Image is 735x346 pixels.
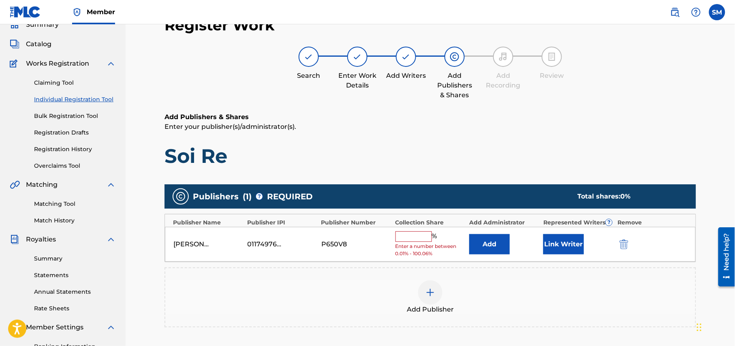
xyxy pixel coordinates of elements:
img: step indicator icon for Add Recording [498,52,508,62]
img: Member Settings [10,323,19,332]
img: step indicator icon for Add Publishers & Shares [450,52,459,62]
span: ? [606,219,612,226]
span: Member [87,7,115,17]
a: Matching Tool [34,200,116,208]
img: step indicator icon for Enter Work Details [353,52,362,62]
button: Link Writer [543,234,584,254]
div: Search [288,71,329,81]
img: search [670,7,680,17]
div: Enter Work Details [337,71,378,90]
a: Rate Sheets [34,304,116,313]
span: Works Registration [26,59,89,68]
span: Summary [26,20,59,30]
a: CatalogCatalog [10,39,51,49]
div: Publisher IPI [247,218,317,227]
div: Add Writers [386,71,426,81]
span: ? [256,193,263,200]
iframe: Resource Center [712,224,735,290]
h1: Soi Re [165,144,696,168]
div: Remove [617,218,688,227]
a: Annual Statements [34,288,116,296]
img: Royalties [10,235,19,244]
div: Collection Share [395,218,466,227]
img: Top Rightsholder [72,7,82,17]
img: expand [106,323,116,332]
span: Matching [26,180,58,190]
a: SummarySummary [10,20,59,30]
img: add [425,288,435,297]
div: Publisher Number [321,218,391,227]
div: Add Recording [483,71,523,90]
img: Summary [10,20,19,30]
div: Total shares: [577,192,680,201]
a: Statements [34,271,116,280]
a: Registration Drafts [34,128,116,137]
span: Royalties [26,235,56,244]
img: MLC Logo [10,6,41,18]
a: Individual Registration Tool [34,95,116,104]
h2: Register Work [165,16,275,34]
img: 12a2ab48e56ec057fbd8.svg [620,239,628,249]
p: Enter your publisher(s)/administrator(s). [165,122,696,132]
span: Catalog [26,39,51,49]
img: Works Registration [10,59,20,68]
button: Add [469,234,510,254]
iframe: Chat Widget [694,307,735,346]
img: step indicator icon for Add Writers [401,52,411,62]
div: Publisher Name [173,218,243,227]
div: Review [532,71,572,81]
a: Match History [34,216,116,225]
img: expand [106,59,116,68]
div: Help [688,4,704,20]
span: 0 % [620,192,630,200]
a: Public Search [667,4,683,20]
a: Bulk Registration Tool [34,112,116,120]
img: step indicator icon for Review [547,52,557,62]
img: expand [106,180,116,190]
span: % [432,231,439,242]
span: Publishers [193,190,239,203]
div: Add Publishers & Shares [434,71,475,100]
a: Registration History [34,145,116,154]
img: step indicator icon for Search [304,52,314,62]
span: Member Settings [26,323,83,332]
img: Matching [10,180,20,190]
h6: Add Publishers & Shares [165,112,696,122]
div: Add Administrator [469,218,539,227]
span: Add Publisher [407,305,454,314]
span: REQUIRED [267,190,313,203]
div: Drag [697,315,702,340]
img: publishers [176,192,186,201]
a: Overclaims Tool [34,162,116,170]
span: Enter a number between 0.01% - 100.06% [395,243,466,257]
img: expand [106,235,116,244]
a: Claiming Tool [34,79,116,87]
div: User Menu [709,4,725,20]
span: ( 1 ) [243,190,252,203]
div: Represented Writers [543,218,613,227]
a: Summary [34,254,116,263]
img: Catalog [10,39,19,49]
img: help [691,7,701,17]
